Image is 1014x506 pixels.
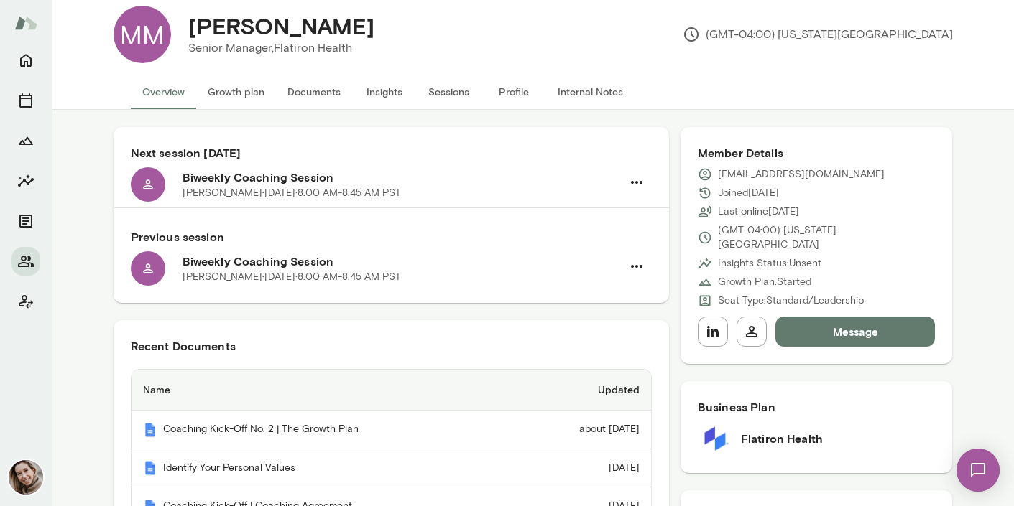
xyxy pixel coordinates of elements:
[183,186,401,200] p: [PERSON_NAME] · [DATE] · 8:00 AM-8:45 AM PST
[11,46,40,75] button: Home
[131,144,652,161] h6: Next session [DATE]
[417,75,481,109] button: Sessions
[683,26,953,43] p: (GMT-04:00) [US_STATE][GEOGRAPHIC_DATA]
[517,449,651,488] td: [DATE]
[196,75,276,109] button: Growth plan
[11,287,40,316] button: Client app
[14,9,37,37] img: Mento
[188,12,374,39] h4: [PERSON_NAME]
[517,370,651,411] th: Updated
[183,169,622,186] h6: Biweekly Coaching Session
[143,423,157,437] img: Mento | Coaching sessions
[11,167,40,195] button: Insights
[276,75,352,109] button: Documents
[718,275,811,289] p: Growth Plan: Started
[11,86,40,115] button: Sessions
[517,411,651,449] td: about [DATE]
[11,247,40,276] button: Members
[11,126,40,155] button: Growth Plan
[114,6,171,63] div: MM
[718,223,936,252] p: (GMT-04:00) [US_STATE][GEOGRAPHIC_DATA]
[741,430,823,447] h6: Flatiron Health
[481,75,546,109] button: Profile
[775,317,936,347] button: Message
[188,39,374,57] p: Senior Manager, Flatiron Health
[698,144,936,161] h6: Member Details
[718,167,885,182] p: [EMAIL_ADDRESS][DOMAIN_NAME]
[718,294,864,308] p: Seat Type: Standard/Leadership
[11,207,40,235] button: Documents
[698,398,936,416] h6: Business Plan
[718,205,799,219] p: Last online [DATE]
[183,253,622,270] h6: Biweekly Coaching Session
[131,337,652,355] h6: Recent Documents
[131,228,652,245] h6: Previous session
[183,270,401,284] p: [PERSON_NAME] · [DATE] · 8:00 AM-8:45 AM PST
[132,411,517,449] th: Coaching Kick-Off No. 2 | The Growth Plan
[352,75,417,109] button: Insights
[132,449,517,488] th: Identify Your Personal Values
[143,461,157,475] img: Mento | Coaching sessions
[718,256,821,271] p: Insights Status: Unsent
[9,460,43,495] img: Laura Demuth
[546,75,635,109] button: Internal Notes
[131,75,196,109] button: Overview
[132,370,517,411] th: Name
[718,186,779,200] p: Joined [DATE]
